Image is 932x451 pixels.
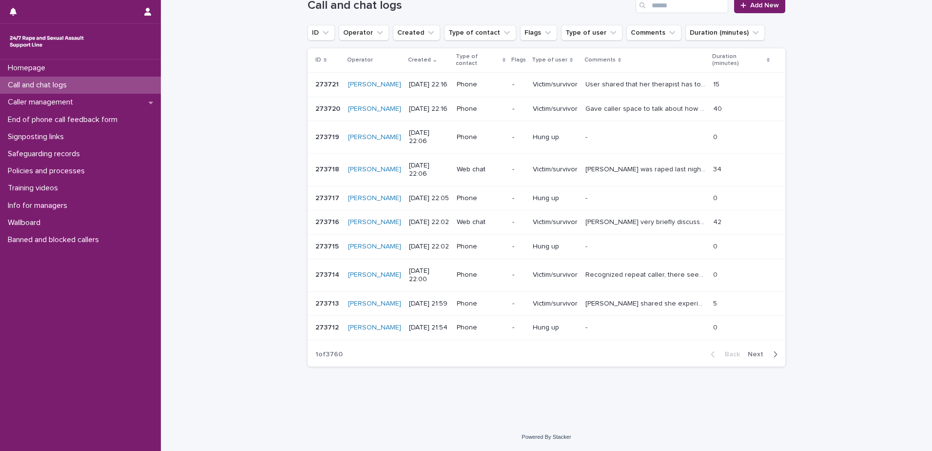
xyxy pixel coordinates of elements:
p: 273721 [315,79,341,89]
button: Flags [520,25,557,41]
p: Call and chat logs [4,81,75,90]
p: Victim/survivor [533,300,578,308]
p: 273717 [315,192,341,203]
p: 0 [713,269,719,279]
button: Type of user [561,25,622,41]
tr: 273717273717 [PERSON_NAME] [DATE] 22:05Phone-Hung up-- 00 [308,186,785,210]
p: - [512,81,525,89]
img: rhQMoQhaT3yELyF149Cw [8,32,86,51]
p: Phone [457,133,505,142]
p: Wallboard [4,218,48,227]
p: End of phone call feedback form [4,115,125,124]
p: 0 [713,192,719,203]
p: 273715 [315,241,341,251]
p: Web chat [457,218,505,226]
p: - [512,300,525,308]
tr: 273715273715 [PERSON_NAME] [DATE] 22:02Phone-Hung up-- 00 [308,235,785,259]
p: Policies and processes [4,166,93,176]
p: - [585,322,589,332]
span: Add New [750,2,779,9]
p: 273716 [315,216,341,226]
a: [PERSON_NAME] [348,243,401,251]
p: Created [408,55,431,65]
p: Type of user [532,55,567,65]
a: [PERSON_NAME] [348,324,401,332]
p: Hung up [533,133,578,142]
p: - [585,241,589,251]
p: 42 [713,216,723,226]
p: Info for managers [4,201,75,210]
a: [PERSON_NAME] [348,81,401,89]
p: 0 [713,322,719,332]
tr: 273719273719 [PERSON_NAME] [DATE] 22:06Phone-Hung up-- 00 [308,121,785,154]
p: Jade very briefly discussed her experience of SV which was perpetrated by her ex. Jade then explo... [585,216,708,226]
p: Hung up [533,324,578,332]
p: [DATE] 22:02 [409,218,449,226]
a: [PERSON_NAME] [348,133,401,142]
tr: 273716273716 [PERSON_NAME] [DATE] 22:02Web chat-Victim/survivor[PERSON_NAME] very briefly discuss... [308,210,785,235]
p: Duration (minutes) [712,51,764,69]
p: - [512,165,525,174]
p: - [585,192,589,203]
p: Web chat [457,165,505,174]
tr: 273718273718 [PERSON_NAME] [DATE] 22:06Web chat-Victim/survivor[PERSON_NAME] was raped last night... [308,153,785,186]
p: ID [315,55,321,65]
p: 273713 [315,298,341,308]
p: Type of contact [456,51,500,69]
p: Sophia was raped last night and is still in shock. She has reported it to the police and feels we... [585,164,708,174]
tr: 273713273713 [PERSON_NAME] [DATE] 21:59Phone-Victim/survivor[PERSON_NAME] shared she experienced ... [308,291,785,316]
p: - [512,105,525,113]
tr: 273721273721 [PERSON_NAME] [DATE] 22:16Phone-Victim/survivorUser shared that her therapist has to... [308,72,785,97]
a: [PERSON_NAME] [348,194,401,203]
button: ID [308,25,335,41]
p: [DATE] 22:16 [409,105,449,113]
p: Comments [584,55,616,65]
p: Caller shared she experienced sexual abuse . Gave emotional support and provided information. [585,298,708,308]
button: Comments [626,25,681,41]
p: 273718 [315,164,341,174]
tr: 273714273714 [PERSON_NAME] [DATE] 22:00Phone-Victim/survivorRecognized repeat caller, there seeme... [308,259,785,291]
a: [PERSON_NAME] [348,271,401,279]
p: Phone [457,105,505,113]
p: [DATE] 22:06 [409,129,449,145]
p: - [512,218,525,226]
p: Victim/survivor [533,105,578,113]
p: Victim/survivor [533,81,578,89]
a: [PERSON_NAME] [348,218,401,226]
span: Next [748,351,769,358]
p: 0 [713,241,719,251]
p: - [512,271,525,279]
p: 273720 [315,103,342,113]
p: [DATE] 22:02 [409,243,449,251]
p: 15 [713,79,721,89]
p: - [512,194,525,203]
p: 5 [713,298,719,308]
p: Flags [511,55,526,65]
a: [PERSON_NAME] [348,165,401,174]
p: Gave caller space to talk about how she was feeling which was low and struggling with her mental ... [585,103,708,113]
p: 0 [713,131,719,142]
p: Safeguarding records [4,149,88,159]
button: Type of contact [444,25,516,41]
p: 273719 [315,131,341,142]
p: - [585,131,589,142]
button: Next [744,350,785,359]
a: [PERSON_NAME] [348,300,401,308]
p: 1 of 3760 [308,343,350,367]
p: Phone [457,243,505,251]
tr: 273712273712 [PERSON_NAME] [DATE] 21:54Phone-Hung up-- 00 [308,316,785,340]
p: Hung up [533,243,578,251]
a: [PERSON_NAME] [348,105,401,113]
button: Created [393,25,440,41]
p: Recognized repeat caller, there seemed to be a problem on the line and she ended the call. [585,269,708,279]
p: [DATE] 22:05 [409,194,449,203]
p: - [512,133,525,142]
span: Back [719,351,740,358]
p: 273712 [315,322,341,332]
button: Duration (minutes) [685,25,765,41]
p: [DATE] 21:54 [409,324,449,332]
p: Phone [457,194,505,203]
p: 40 [713,103,724,113]
p: [DATE] 22:00 [409,267,449,284]
p: Caller management [4,98,81,107]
